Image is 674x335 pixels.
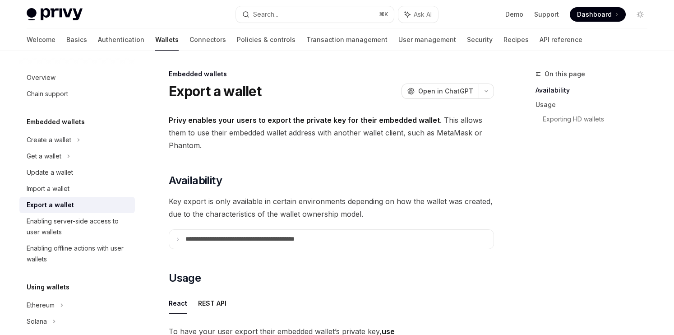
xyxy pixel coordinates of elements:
div: Update a wallet [27,167,73,178]
h5: Using wallets [27,282,69,293]
span: Dashboard [577,10,612,19]
a: Support [534,10,559,19]
div: Import a wallet [27,183,69,194]
strong: Privy enables your users to export the private key for their embedded wallet [169,116,440,125]
a: Authentication [98,29,144,51]
a: Policies & controls [237,29,295,51]
span: . This allows them to use their embedded wallet address with another wallet client, such as MetaM... [169,114,494,152]
button: REST API [198,293,226,314]
span: Open in ChatGPT [418,87,473,96]
span: Availability [169,173,222,188]
a: Transaction management [306,29,388,51]
a: Connectors [189,29,226,51]
span: On this page [545,69,585,79]
img: light logo [27,8,83,21]
button: Toggle dark mode [633,7,647,22]
a: Basics [66,29,87,51]
div: Enabling server-side access to user wallets [27,216,129,237]
div: Ethereum [27,300,55,311]
a: Chain support [19,86,135,102]
div: Get a wallet [27,151,61,162]
a: Export a wallet [19,197,135,213]
span: Usage [169,271,201,285]
a: Wallets [155,29,179,51]
a: Exporting HD wallets [543,112,655,126]
button: Ask AI [398,6,438,23]
div: Chain support [27,88,68,99]
a: Enabling offline actions with user wallets [19,240,135,267]
div: Enabling offline actions with user wallets [27,243,129,265]
a: Update a wallet [19,164,135,181]
a: Overview [19,70,135,86]
a: Enabling server-side access to user wallets [19,213,135,240]
a: Security [467,29,493,51]
div: Overview [27,72,55,83]
a: API reference [540,29,582,51]
a: Dashboard [570,7,626,22]
button: Search...⌘K [236,6,394,23]
div: Solana [27,316,47,327]
a: User management [398,29,456,51]
div: Embedded wallets [169,70,494,79]
a: Availability [536,83,655,98]
h5: Embedded wallets [27,116,85,127]
span: ⌘ K [379,11,388,18]
span: Key export is only available in certain environments depending on how the wallet was created, due... [169,195,494,220]
a: Import a wallet [19,181,135,197]
div: Search... [253,9,278,20]
a: Usage [536,98,655,112]
a: Welcome [27,29,55,51]
a: Demo [505,10,523,19]
button: Open in ChatGPT [402,84,479,99]
h1: Export a wallet [169,83,261,99]
button: React [169,293,187,314]
a: Recipes [503,29,529,51]
div: Export a wallet [27,200,74,210]
span: Ask AI [414,10,432,19]
div: Create a wallet [27,135,71,145]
